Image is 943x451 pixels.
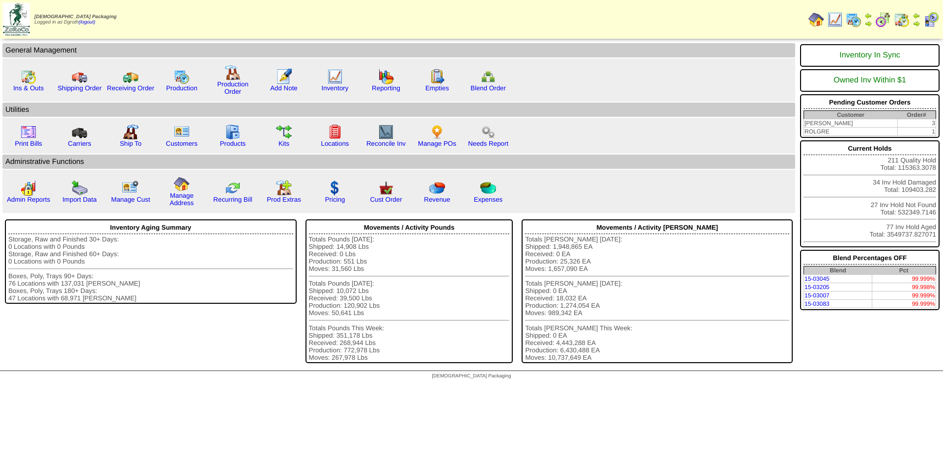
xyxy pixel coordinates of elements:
img: arrowright.gif [864,20,872,27]
div: Blend Percentages OFF [804,252,936,265]
a: Locations [321,140,349,147]
a: (logout) [79,20,95,25]
a: Manage Address [170,192,194,207]
img: managecust.png [122,180,140,196]
a: Admin Reports [7,196,50,203]
a: 15-03083 [804,300,830,307]
th: Customer [804,111,898,119]
div: Storage, Raw and Finished 30+ Days: 0 Locations with 0 Pounds Storage, Raw and Finished 60+ Days:... [8,236,293,302]
a: Pricing [325,196,345,203]
img: locations.gif [327,124,343,140]
a: Needs Report [468,140,508,147]
img: network.png [480,69,496,84]
img: workorder.gif [429,69,445,84]
a: 15-03007 [804,292,830,299]
a: Reporting [372,84,400,92]
img: dollar.gif [327,180,343,196]
a: Print Bills [15,140,42,147]
a: Prod Extras [267,196,301,203]
a: Recurring Bill [213,196,252,203]
a: Cust Order [370,196,402,203]
img: import.gif [72,180,87,196]
a: Ship To [120,140,141,147]
a: Customers [166,140,197,147]
a: Reconcile Inv [366,140,406,147]
th: Blend [804,266,872,275]
div: Totals [PERSON_NAME] [DATE]: Shipped: 1,948,865 EA Received: 0 EA Production: 25,326 EA Moves: 1,... [525,236,789,361]
td: 99.999% [872,300,936,308]
img: prodextras.gif [276,180,292,196]
img: line_graph.gif [827,12,843,27]
a: Products [220,140,246,147]
td: 1 [897,128,936,136]
img: home.gif [174,176,190,192]
span: [DEMOGRAPHIC_DATA] Packaging [432,373,511,379]
img: truck3.gif [72,124,87,140]
a: Production [166,84,197,92]
a: Ins & Outs [13,84,44,92]
img: arrowleft.gif [913,12,920,20]
img: calendarinout.gif [894,12,910,27]
td: 99.999% [872,275,936,283]
th: Order# [897,111,936,119]
img: truck2.gif [123,69,139,84]
span: [DEMOGRAPHIC_DATA] Packaging [34,14,116,20]
img: factory2.gif [123,124,139,140]
a: Inventory [322,84,349,92]
img: arrowright.gif [913,20,920,27]
a: Carriers [68,140,91,147]
td: General Management [2,43,795,57]
td: Adminstrative Functions [2,155,795,169]
img: po.png [429,124,445,140]
img: customers.gif [174,124,190,140]
img: line_graph.gif [327,69,343,84]
th: Pct [872,266,936,275]
img: orders.gif [276,69,292,84]
div: 211 Quality Hold Total: 115363.3078 34 Inv Hold Damaged Total: 109403.282 27 Inv Hold Not Found T... [800,140,940,247]
a: Blend Order [471,84,506,92]
div: Pending Customer Orders [804,96,936,109]
td: 3 [897,119,936,128]
a: 15-03205 [804,284,830,291]
td: 99.998% [872,283,936,292]
img: factory.gif [225,65,241,80]
img: calendarblend.gif [875,12,891,27]
a: Add Note [270,84,298,92]
div: Inventory In Sync [804,46,936,65]
img: calendarprod.gif [174,69,190,84]
a: Import Data [62,196,97,203]
img: workflow.png [480,124,496,140]
a: Empties [425,84,449,92]
img: reconcile.gif [225,180,241,196]
a: Shipping Order [57,84,102,92]
a: Manage Cust [111,196,150,203]
img: cust_order.png [378,180,394,196]
a: Production Order [217,80,249,95]
a: Manage POs [418,140,456,147]
img: home.gif [808,12,824,27]
span: Logged in as Dgroth [34,14,116,25]
a: Receiving Order [107,84,154,92]
a: Kits [278,140,289,147]
img: calendarprod.gif [846,12,861,27]
div: Current Holds [804,142,936,155]
img: line_graph2.gif [378,124,394,140]
div: Inventory Aging Summary [8,221,293,234]
img: pie_chart2.png [480,180,496,196]
a: 15-03045 [804,275,830,282]
a: Expenses [474,196,503,203]
img: calendarcustomer.gif [923,12,939,27]
td: ROLGRE [804,128,898,136]
img: invoice2.gif [21,124,36,140]
div: Owned Inv Within $1 [804,71,936,90]
img: arrowleft.gif [864,12,872,20]
img: workflow.gif [276,124,292,140]
div: Movements / Activity Pounds [309,221,510,234]
img: pie_chart.png [429,180,445,196]
img: truck.gif [72,69,87,84]
td: 99.999% [872,292,936,300]
div: Movements / Activity [PERSON_NAME] [525,221,789,234]
img: cabinet.gif [225,124,241,140]
td: Utilities [2,103,795,117]
img: graph2.png [21,180,36,196]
